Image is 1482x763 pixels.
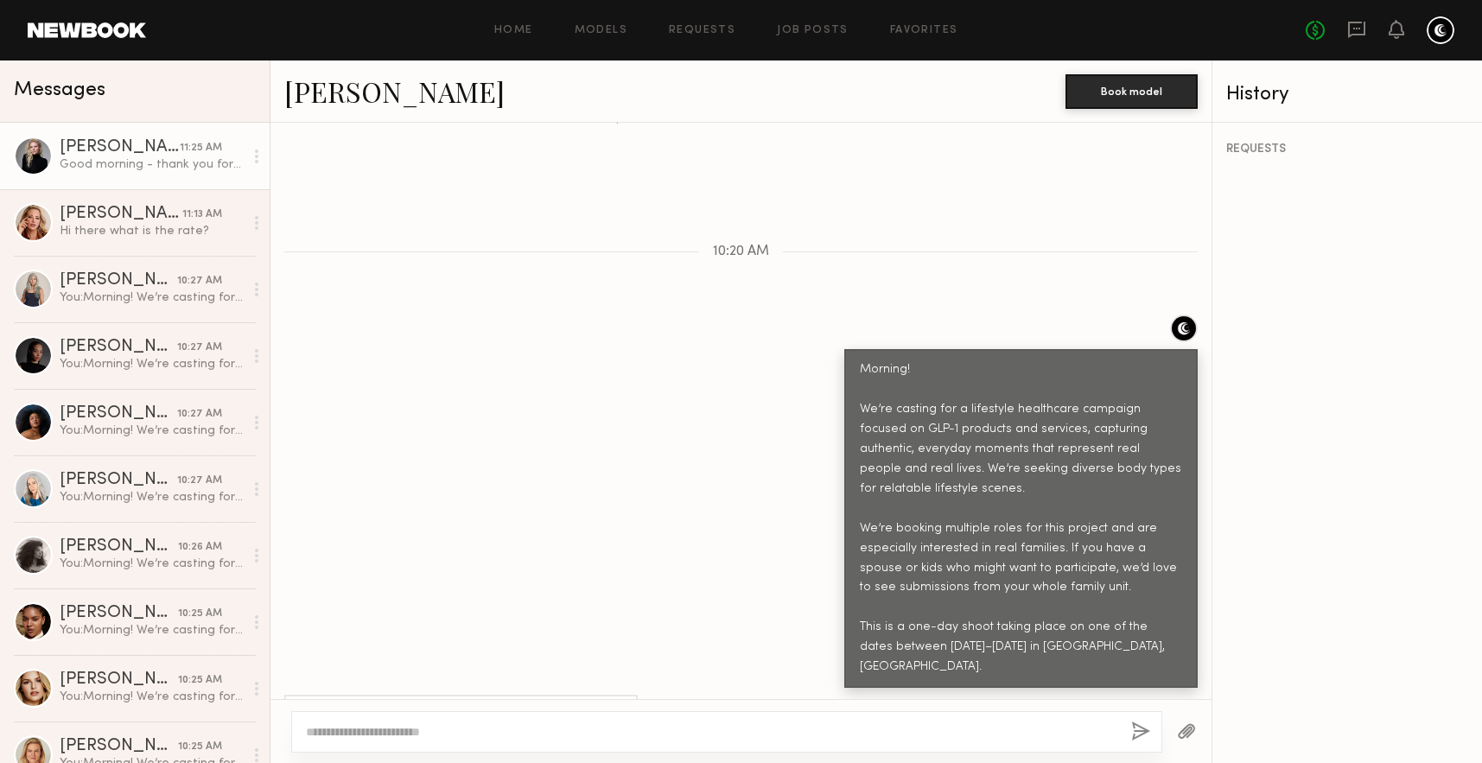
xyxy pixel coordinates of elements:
button: Book model [1065,74,1198,109]
div: You: Morning! We’re casting for a lifestyle healthcare campaign focused on GLP-1 products and ser... [60,489,244,505]
div: 10:26 AM [178,539,222,556]
div: Morning! We’re casting for a lifestyle healthcare campaign focused on GLP-1 products and services... [860,360,1182,677]
a: Job Posts [777,25,849,36]
div: [PERSON_NAME] [60,405,177,423]
div: 10:27 AM [177,473,222,489]
a: Requests [669,25,735,36]
div: REQUESTS [1226,143,1468,156]
div: 10:27 AM [177,340,222,356]
div: [PERSON_NAME] [60,339,177,356]
div: [PERSON_NAME] [60,605,178,622]
div: 10:25 AM [178,606,222,622]
span: Messages [14,80,105,100]
div: [PERSON_NAME] [60,272,177,289]
a: Book model [1065,83,1198,98]
div: [PERSON_NAME] [60,671,178,689]
span: 10:20 AM [713,245,769,259]
div: You: Morning! We’re casting for a lifestyle healthcare campaign focused on GLP-1 products and ser... [60,556,244,572]
a: [PERSON_NAME] [284,73,505,110]
div: You: Morning! We’re casting for a lifestyle healthcare campaign focused on GLP-1 products and ser... [60,689,244,705]
div: 10:27 AM [177,406,222,423]
div: History [1226,85,1468,105]
a: Home [494,25,533,36]
div: [PERSON_NAME] [60,538,178,556]
div: 11:13 AM [182,207,222,223]
div: 11:25 AM [180,140,222,156]
div: 10:25 AM [178,739,222,755]
div: You: Morning! We’re casting for a lifestyle healthcare campaign focused on GLP-1 products and ser... [60,289,244,306]
a: Favorites [890,25,958,36]
div: Hi there what is the rate? [60,223,244,239]
div: 10:25 AM [178,672,222,689]
div: [PERSON_NAME] [60,472,177,489]
div: Good morning - thank you for reaching out! I am available on the project dates, but do not have a... [60,156,244,173]
div: 10:27 AM [177,273,222,289]
div: You: Morning! We’re casting for a lifestyle healthcare campaign focused on GLP-1 products and ser... [60,356,244,372]
div: You: Morning! We’re casting for a lifestyle healthcare campaign focused on GLP-1 products and ser... [60,622,244,639]
div: [PERSON_NAME] [60,206,182,223]
div: [PERSON_NAME] [60,738,178,755]
div: You: Morning! We’re casting for a lifestyle healthcare campaign focused on GLP-1 products and ser... [60,423,244,439]
div: [PERSON_NAME] [60,139,180,156]
a: Models [575,25,627,36]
